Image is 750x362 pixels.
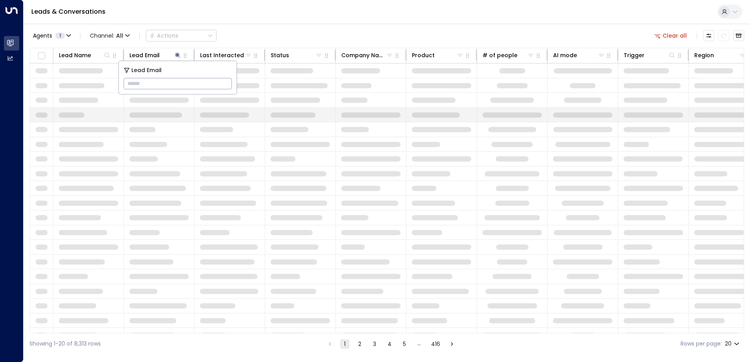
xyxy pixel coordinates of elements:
span: Lead Email [131,66,162,75]
button: Archived Leads [733,30,744,41]
div: Company Name [341,51,386,60]
div: Region [694,51,746,60]
div: Product [412,51,464,60]
button: Clear all [651,30,690,41]
span: Channel: [87,30,133,41]
div: Trigger [624,51,676,60]
div: # of people [482,51,535,60]
button: Channel:All [87,30,133,41]
div: Status [271,51,323,60]
a: Leads & Conversations [31,7,106,16]
nav: pagination navigation [325,339,457,349]
button: Actions [146,30,217,42]
button: page 1 [340,339,350,349]
button: Customize [703,30,714,41]
div: Last Interacted [200,51,252,60]
span: All [116,33,123,39]
button: Go to page 3 [370,339,379,349]
div: Actions [149,32,178,39]
div: … [415,339,424,349]
div: Lead Email [129,51,182,60]
div: Region [694,51,714,60]
div: Showing 1-20 of 8,313 rows [29,340,101,348]
div: Product [412,51,435,60]
div: AI mode [553,51,605,60]
button: Agents1 [29,30,74,41]
div: # of people [482,51,517,60]
div: Company Name [341,51,393,60]
button: Go to page 5 [400,339,409,349]
div: Lead Email [129,51,160,60]
div: Status [271,51,289,60]
div: Trigger [624,51,644,60]
label: Rows per page: [681,340,722,348]
div: AI mode [553,51,577,60]
span: 1 [55,33,65,39]
span: Refresh [718,30,729,41]
span: Agents [33,33,52,38]
button: Go to page 4 [385,339,394,349]
div: Button group with a nested menu [146,30,217,42]
button: Go to page 2 [355,339,364,349]
div: 20 [725,338,741,349]
div: Lead Name [59,51,111,60]
button: Go to page 416 [430,339,442,349]
button: Go to next page [447,339,457,349]
div: Last Interacted [200,51,244,60]
div: Lead Name [59,51,91,60]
